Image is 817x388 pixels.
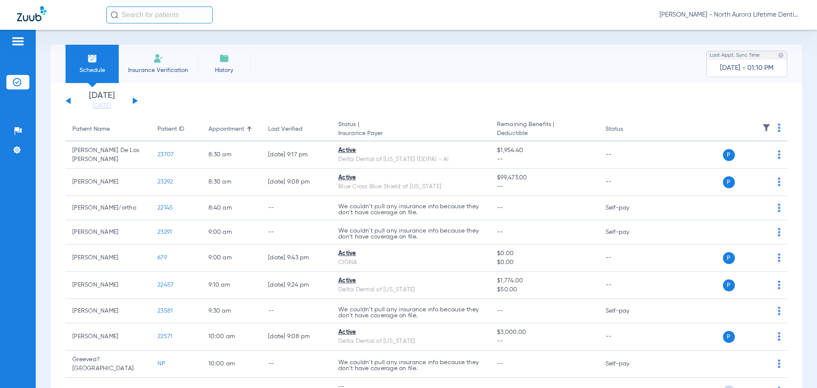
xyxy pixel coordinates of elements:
td: -- [599,244,656,272]
img: group-dot-blue.svg [778,281,780,289]
span: -- [497,229,503,235]
td: -- [261,351,331,378]
div: Patient ID [157,125,184,134]
input: Search for patients [106,6,213,23]
td: [PERSON_NAME] [66,299,151,323]
span: P [723,149,735,161]
div: Active [338,146,483,155]
div: Last Verified [268,125,325,134]
div: CIGNA [338,258,483,267]
span: [DATE] - 01:10 PM [720,64,774,72]
td: 10:00 AM [202,323,261,351]
td: 9:00 AM [202,220,261,244]
td: 10:00 AM [202,351,261,378]
div: Blue Cross Blue Shield of [US_STATE] [338,182,483,191]
td: [PERSON_NAME] [66,169,151,196]
div: Active [338,173,483,182]
span: Last Appt. Sync Time: [710,51,761,60]
div: Delta Dental of [US_STATE] [338,337,483,346]
td: -- [599,272,656,299]
td: Self-pay [599,196,656,220]
td: [PERSON_NAME] De Los [PERSON_NAME] [66,141,151,169]
td: [DATE] 9:08 PM [261,169,331,196]
span: -- [497,182,591,191]
img: group-dot-blue.svg [778,178,780,186]
span: -- [497,361,503,367]
div: Active [338,328,483,337]
span: [PERSON_NAME] - North Aurora Lifetime Dentistry [660,11,800,19]
img: group-dot-blue.svg [778,332,780,341]
div: Patient Name [72,125,144,134]
span: P [723,279,735,291]
div: Active [338,276,483,285]
span: -- [497,308,503,314]
span: P [723,331,735,343]
th: Remaining Benefits | [490,118,598,141]
td: [DATE] 9:43 PM [261,244,331,272]
span: 22571 [157,333,172,339]
p: We couldn’t pull any insurance info because they don’t have coverage on file. [338,228,483,240]
span: $99,473.00 [497,173,591,182]
td: 8:30 AM [202,141,261,169]
span: P [723,176,735,188]
img: Search Icon [111,11,118,19]
span: P [723,252,735,264]
td: 8:40 AM [202,196,261,220]
td: [DATE] 9:08 PM [261,323,331,351]
img: Manual Insurance Verification [153,53,163,63]
img: Schedule [87,53,97,63]
span: $1,954.40 [497,146,591,155]
img: group-dot-blue.svg [778,204,780,212]
td: Greevea? [GEOGRAPHIC_DATA] [66,351,151,378]
td: -- [599,169,656,196]
span: $50.00 [497,285,591,294]
span: $1,774.00 [497,276,591,285]
img: group-dot-blue.svg [778,253,780,262]
span: -- [497,155,591,164]
td: [DATE] 9:17 PM [261,141,331,169]
img: group-dot-blue.svg [778,228,780,236]
img: group-dot-blue.svg [778,359,780,368]
div: Patient Name [72,125,110,134]
p: We couldn’t pull any insurance info because they don’t have coverage on file. [338,307,483,319]
div: Appointment [209,125,254,134]
span: Insurance Payer [338,129,483,138]
a: [DATE] [76,102,127,110]
span: 23707 [157,152,174,158]
div: Last Verified [268,125,303,134]
td: Self-pay [599,220,656,244]
span: History [204,66,244,75]
div: Delta Dental of [US_STATE] (DDPA) - AI [338,155,483,164]
img: History [219,53,229,63]
td: -- [599,323,656,351]
td: 8:30 AM [202,169,261,196]
img: group-dot-blue.svg [778,124,780,132]
td: -- [599,141,656,169]
td: 9:30 AM [202,299,261,323]
span: 22145 [157,205,173,211]
td: -- [261,196,331,220]
img: last sync help info [778,52,784,58]
td: [PERSON_NAME] [66,220,151,244]
img: filter.svg [762,124,771,132]
td: 9:10 AM [202,272,261,299]
td: [PERSON_NAME] [66,272,151,299]
td: [PERSON_NAME] [66,244,151,272]
td: [PERSON_NAME] [66,323,151,351]
span: -- [497,337,591,346]
img: hamburger-icon [11,36,25,46]
span: Deductible [497,129,591,138]
td: Self-pay [599,351,656,378]
td: [PERSON_NAME]/ortho [66,196,151,220]
td: [DATE] 9:24 PM [261,272,331,299]
td: -- [261,220,331,244]
th: Status | [331,118,490,141]
span: $3,000.00 [497,328,591,337]
span: 23292 [157,179,173,185]
div: Appointment [209,125,244,134]
td: Self-pay [599,299,656,323]
span: 23581 [157,308,173,314]
span: NP [157,361,166,367]
p: We couldn’t pull any insurance info because they don’t have coverage on file. [338,204,483,216]
li: [DATE] [76,92,127,110]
